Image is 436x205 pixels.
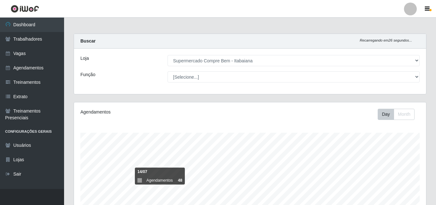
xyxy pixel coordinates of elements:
i: Recarregando em 26 segundos... [360,38,412,42]
button: Month [394,109,415,120]
label: Loja [80,55,89,62]
button: Day [378,109,394,120]
img: CoreUI Logo [11,5,39,13]
label: Função [80,71,95,78]
strong: Buscar [80,38,95,43]
div: Agendamentos [80,109,216,115]
div: First group [378,109,415,120]
div: Toolbar with button groups [378,109,420,120]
